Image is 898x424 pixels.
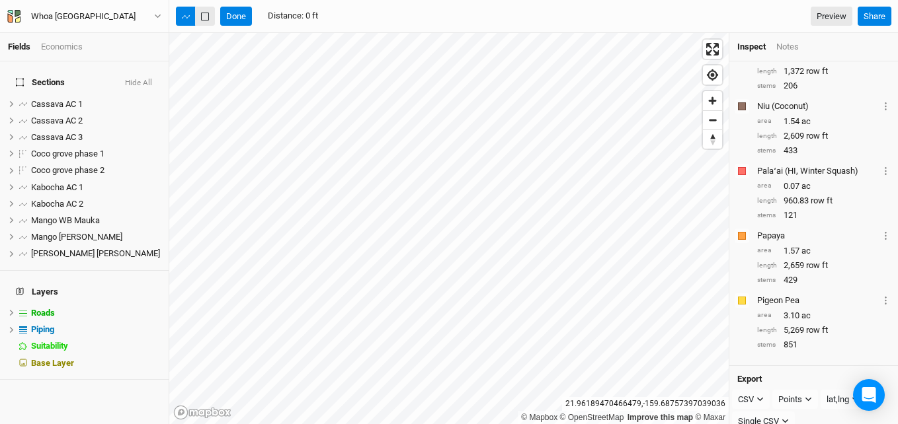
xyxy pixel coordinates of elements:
button: Whoa [GEOGRAPHIC_DATA] [7,9,162,24]
span: row ft [806,130,828,142]
button: Crop Usage [881,228,890,243]
div: Points [778,393,802,406]
div: Base Layer [31,358,161,369]
div: Kabocha AC 2 [31,199,161,209]
button: Done [220,7,252,26]
button: Zoom out [703,110,722,129]
a: Improve this map [628,413,693,422]
div: Notes [776,41,799,53]
div: Whoa [GEOGRAPHIC_DATA] [31,10,136,23]
span: Base Layer [31,358,74,368]
span: row ft [806,260,828,271]
span: Cassava AC 2 [31,116,83,125]
div: length [757,196,777,206]
a: OpenStreetMap [560,413,624,422]
span: Mango WB Mauka [31,215,100,225]
div: Cassava AC 2 [31,116,161,126]
span: [PERSON_NAME] [PERSON_NAME] [31,248,160,258]
span: Kabocha AC 1 [31,182,83,192]
div: Pigeon Pea [757,295,879,306]
div: area [757,310,777,320]
span: row ft [811,195,833,207]
button: Shortcut: 2 [195,7,215,26]
div: Coco grove phase 1 [31,149,161,159]
div: Inspect [737,41,766,53]
div: 851 [757,339,890,351]
h4: Export [737,374,890,384]
a: Preview [811,7,852,26]
span: ac [801,180,811,192]
div: 2,609 [757,130,890,142]
div: length [757,326,777,336]
div: Coco grove phase 2 [31,165,161,176]
div: 0.07 [757,180,890,192]
div: Open Intercom Messenger [853,379,885,411]
button: Enter fullscreen [703,40,722,59]
div: stems [757,211,777,221]
div: 1,372 [757,65,890,77]
span: Coco grove phase 2 [31,165,104,175]
span: Kabocha AC 2 [31,199,83,209]
span: Sections [16,77,65,88]
canvas: Map [169,33,729,424]
button: Zoom in [703,91,722,110]
div: Suitability [31,341,161,351]
div: 21.96189470466479 , -159.68757397039036 [562,397,729,411]
div: stems [757,81,777,91]
div: 1.54 [757,116,890,127]
button: Hide All [124,79,153,88]
button: Crop Usage [881,98,890,114]
button: Find my location [703,65,722,85]
a: Maxar [695,413,725,422]
h4: Layers [8,279,161,305]
div: 206 [757,80,890,92]
div: 429 [757,274,890,286]
div: Whoa Dea Ranch [31,10,136,23]
div: length [757,261,777,271]
button: lat,lng [821,390,865,409]
span: Piping [31,324,54,334]
button: Crop Usage [881,293,890,308]
div: 433 [757,145,890,157]
div: stems [757,275,777,285]
button: CSV [732,390,770,409]
div: Roads [31,308,161,318]
span: Reset bearing to north [703,130,722,149]
div: Cassava AC 3 [31,132,161,143]
div: Cassava AC 1 [31,99,161,110]
div: 960.83 [757,195,890,207]
span: Cassava AC 3 [31,132,83,142]
button: Crop Usage [881,163,890,178]
div: area [757,246,777,256]
span: Suitability [31,341,68,351]
div: lat,lng [827,393,849,406]
span: Roads [31,308,55,318]
button: Share [858,7,891,26]
a: Fields [8,42,30,52]
div: area [757,116,777,126]
div: CSV [738,393,754,406]
span: ac [801,245,811,257]
div: 2,659 [757,260,890,271]
button: Shortcut: 1 [176,7,196,26]
span: Zoom out [703,111,722,129]
div: length [757,67,777,77]
div: Kabocha AC 1 [31,182,161,193]
div: 5,269 [757,324,890,336]
span: Mango [PERSON_NAME] [31,232,122,242]
div: Palaʻai (HI, Winter Squash) [757,165,879,177]
div: 121 [757,209,890,221]
div: Economics [41,41,83,53]
div: Distance : 0 ft [268,10,318,22]
div: Mango WB West [31,232,161,242]
span: Cassava AC 1 [31,99,83,109]
div: length [757,131,777,141]
span: Coco grove phase 1 [31,149,104,159]
a: Mapbox [521,413,557,422]
div: Piping [31,324,161,335]
div: stems [757,340,777,350]
div: Mango WB Mauka [31,215,161,226]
